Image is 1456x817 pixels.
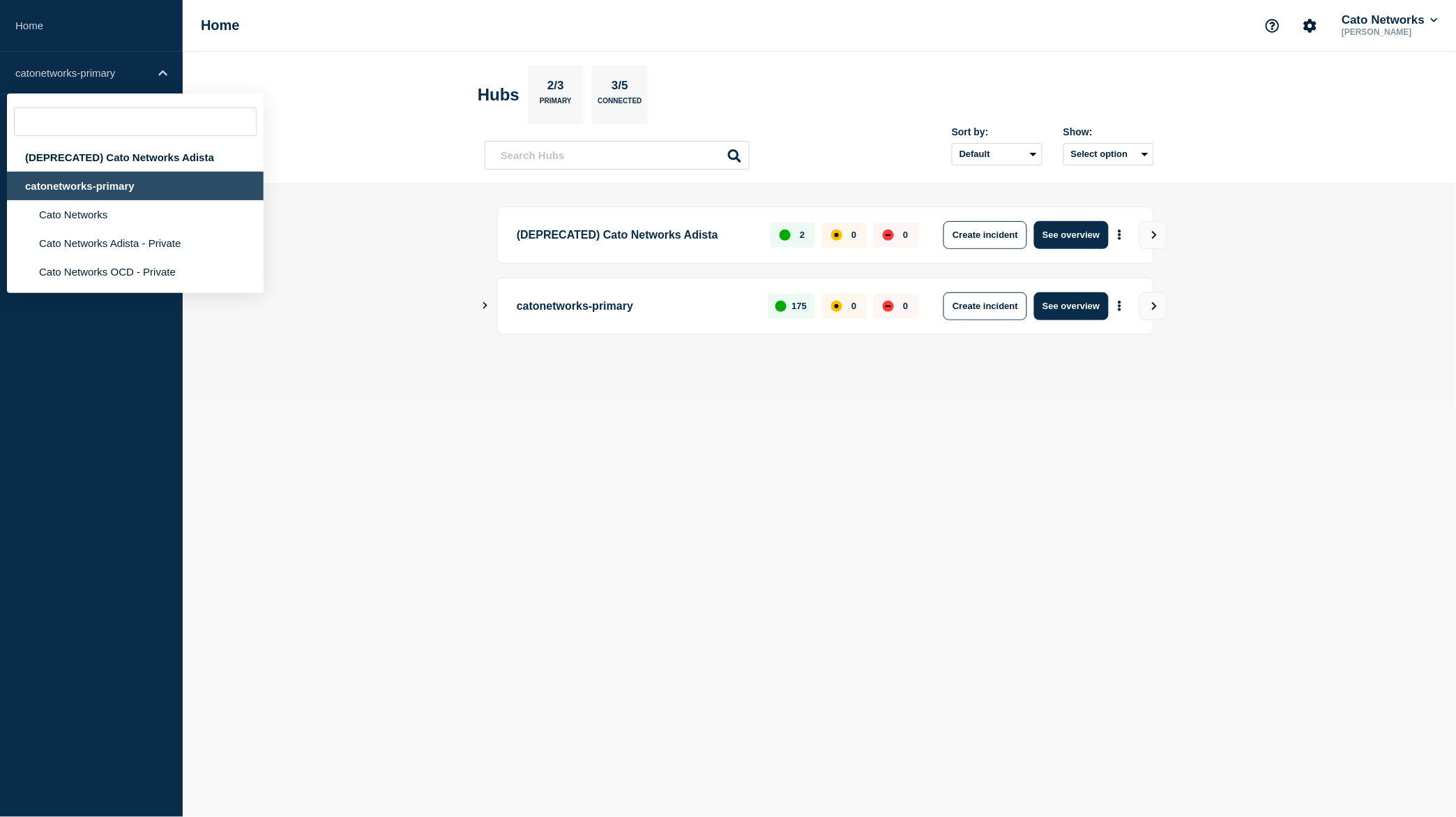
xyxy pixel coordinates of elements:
[952,143,1042,165] select: Sort by
[543,79,570,97] p: 2/3
[598,97,642,112] p: Connected
[201,17,240,33] h1: Home
[7,257,264,286] li: Cato Networks OCD - Private
[952,126,1042,137] div: Sort by:
[1034,221,1108,249] button: See overview
[485,141,750,170] input: Search Hubs
[775,301,787,312] div: up
[1139,221,1167,249] button: View
[903,301,908,311] p: 0
[883,301,894,312] div: down
[943,221,1027,249] button: Create incident
[7,143,264,172] div: (DEPRECATED) Cato Networks Adista
[517,221,754,249] p: (DEPRECATED) Cato Networks Adista
[7,172,264,200] div: catonetworks-primary
[831,230,842,241] div: affected
[1339,13,1441,27] button: Cato Networks
[943,292,1027,320] button: Create incident
[7,200,264,229] li: Cato Networks
[1111,293,1129,319] button: More actions
[1111,222,1129,248] button: More actions
[800,230,805,240] p: 2
[482,301,489,311] button: Show Connected Hubs
[792,301,807,311] p: 175
[540,97,572,112] p: Primary
[1063,143,1154,165] button: Select option
[903,230,908,240] p: 0
[1063,126,1154,137] div: Show:
[831,301,842,312] div: affected
[517,292,752,320] p: catonetworks-primary
[780,230,791,241] div: up
[7,229,264,257] li: Cato Networks Adista - Private
[1258,11,1287,40] button: Support
[851,230,856,240] p: 0
[478,85,520,105] h2: Hubs
[883,230,894,241] div: down
[607,79,634,97] p: 3/5
[1034,292,1108,320] button: See overview
[851,301,856,311] p: 0
[15,67,149,79] p: catonetworks-primary
[1339,27,1441,37] p: [PERSON_NAME]
[1139,292,1167,320] button: View
[1296,11,1325,40] button: Account settings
